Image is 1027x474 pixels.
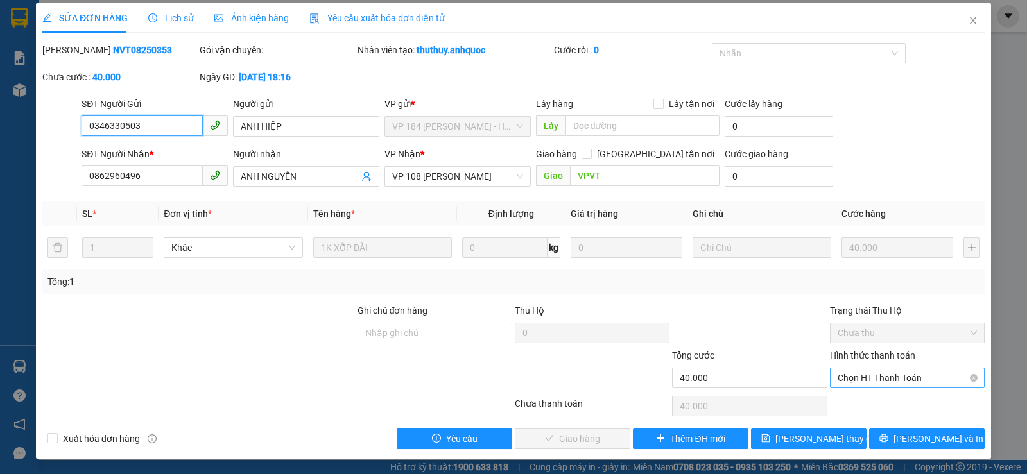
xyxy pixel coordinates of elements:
img: icon [309,13,320,24]
input: Dọc đường [570,165,720,186]
button: Close [955,3,991,39]
div: SĐT Người Nhận [82,147,228,161]
input: Cước lấy hàng [725,116,833,137]
th: Ghi chú [687,201,836,226]
button: plusThêm ĐH mới [633,428,748,449]
span: Xuất hóa đơn hàng [58,432,145,446]
div: Gói vận chuyển: [200,43,354,57]
input: VD: Bàn, Ghế [313,237,452,258]
div: Người nhận [233,147,379,161]
span: Khác [171,238,295,257]
span: close-circle [970,374,978,382]
span: printer [879,434,888,444]
div: Chưa cước : [42,70,197,84]
span: user-add [361,171,372,182]
span: Lấy hàng [536,99,573,109]
span: Chọn HT Thanh Toán [838,368,977,387]
b: NVT08250353 [113,45,172,55]
div: Tổng: 1 [47,275,397,289]
span: SL [82,208,92,219]
b: 0 [594,45,599,55]
input: Dọc đường [565,115,720,136]
input: Ghi Chú [693,237,831,258]
span: [PERSON_NAME] thay đổi [775,432,878,446]
button: exclamation-circleYêu cầu [397,428,512,449]
input: 0 [841,237,953,258]
span: kg [548,237,560,258]
div: Chưa thanh toán [513,396,671,419]
span: info-circle [148,434,157,443]
span: exclamation-circle [432,434,441,444]
button: plus [963,237,980,258]
div: Nhân viên tạo: [358,43,552,57]
span: SỬA ĐƠN HÀNG [42,13,128,23]
div: Người gửi [233,97,379,111]
input: Ghi chú đơn hàng [358,323,512,343]
span: [PERSON_NAME] và In [893,432,983,446]
button: delete [47,237,68,258]
b: thuthuy.anhquoc [417,45,485,55]
span: Giá trị hàng [571,208,618,219]
div: Cước rồi : [554,43,709,57]
span: Ảnh kiện hàng [214,13,289,23]
span: VP 108 Lê Hồng Phong - Vũng Tàu [392,167,523,186]
span: Lịch sử [148,13,194,23]
label: Cước giao hàng [725,149,788,159]
div: Ngày GD: [200,70,354,84]
div: Trạng thái Thu Hộ [830,303,985,317]
span: plus [656,434,665,444]
span: Lấy tận nơi [664,97,720,111]
span: VP 184 Nguyễn Văn Trỗi - HCM [392,117,523,136]
span: Yêu cầu [446,432,478,446]
span: Tên hàng [313,208,355,219]
span: close [968,15,978,26]
span: Định lượng [488,208,534,219]
label: Hình thức thanh toán [830,350,915,360]
div: [PERSON_NAME]: [42,43,197,57]
div: SĐT Người Gửi [82,97,228,111]
span: picture [214,13,223,22]
span: phone [210,120,220,130]
span: clock-circle [148,13,157,22]
span: edit [42,13,51,22]
span: [GEOGRAPHIC_DATA] tận nơi [592,147,720,161]
span: Thêm ĐH mới [670,432,725,446]
span: Giao hàng [536,149,577,159]
span: VP Nhận [384,149,420,159]
span: Thu Hộ [515,305,544,316]
span: phone [210,170,220,180]
span: Giao [536,165,570,186]
input: Cước giao hàng [725,166,833,187]
span: Tổng cước [672,350,714,360]
button: checkGiao hàng [515,428,630,449]
label: Cước lấy hàng [725,99,782,109]
span: Đơn vị tính [164,208,212,219]
b: [DATE] 18:16 [239,72,291,82]
label: Ghi chú đơn hàng [358,305,428,316]
span: Cước hàng [841,208,886,219]
div: VP gửi [384,97,531,111]
span: Chưa thu [838,323,977,343]
span: Lấy [536,115,565,136]
b: 40.000 [92,72,121,82]
input: 0 [571,237,682,258]
span: Yêu cầu xuất hóa đơn điện tử [309,13,445,23]
span: save [761,434,770,444]
button: printer[PERSON_NAME] và In [869,428,985,449]
button: save[PERSON_NAME] thay đổi [751,428,867,449]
